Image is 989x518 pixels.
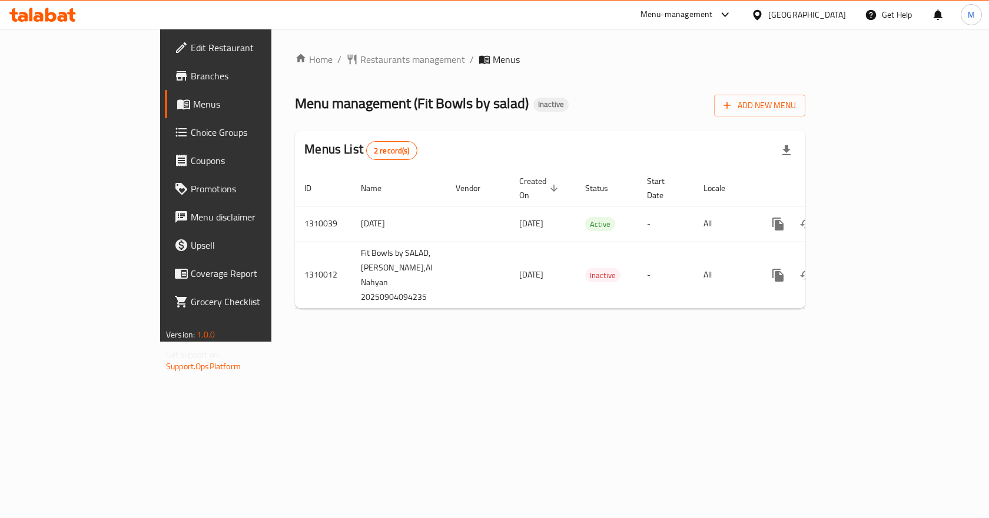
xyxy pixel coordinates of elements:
a: Menus [165,90,326,118]
button: more [764,210,792,238]
td: All [694,242,755,308]
span: Branches [191,69,316,83]
span: Locale [703,181,741,195]
span: Menu disclaimer [191,210,316,224]
td: [DATE] [351,206,446,242]
span: Vendor [456,181,496,195]
span: Coupons [191,153,316,168]
button: Change Status [792,261,821,289]
span: Restaurants management [360,52,465,66]
a: Branches [165,62,326,90]
a: Coverage Report [165,259,326,288]
span: Upsell [191,238,316,252]
div: Menu-management [640,8,713,22]
span: Start Date [647,174,680,202]
span: Status [585,181,623,195]
span: 2 record(s) [367,145,417,156]
td: - [638,206,694,242]
span: Inactive [585,269,620,282]
span: 1.0.0 [197,327,215,342]
span: Menu management ( Fit Bowls by salad ) [295,90,529,116]
button: more [764,261,792,289]
span: Grocery Checklist [191,295,316,309]
div: Export file [772,136,801,165]
span: Menus [493,52,520,66]
a: Restaurants management [346,52,465,66]
span: Edit Restaurant [191,41,316,55]
span: Promotions [191,182,316,196]
a: Choice Groups [165,118,326,146]
li: / [470,52,474,66]
a: Coupons [165,146,326,175]
div: [GEOGRAPHIC_DATA] [768,8,846,21]
button: Add New Menu [714,95,805,116]
a: Menu disclaimer [165,203,326,231]
a: Promotions [165,175,326,203]
span: Menus [193,97,316,111]
h2: Menus List [304,141,417,160]
a: Edit Restaurant [165,34,326,62]
a: Support.OpsPlatform [166,359,241,374]
span: [DATE] [519,267,543,282]
div: Active [585,217,615,231]
span: M [968,8,975,21]
table: enhanced table [295,171,887,309]
span: Get support on: [166,347,220,362]
td: All [694,206,755,242]
a: Grocery Checklist [165,288,326,316]
button: Change Status [792,210,821,238]
th: Actions [755,171,887,206]
td: Fit Bowls by SALAD, [PERSON_NAME],Al Nahyan 20250904094235 [351,242,446,308]
div: Inactive [533,98,569,112]
span: Active [585,218,615,231]
span: Coverage Report [191,266,316,280]
span: [DATE] [519,216,543,231]
span: Choice Groups [191,125,316,139]
li: / [337,52,341,66]
nav: breadcrumb [295,52,805,66]
span: Add New Menu [724,98,796,113]
span: Created On [519,174,562,202]
td: - [638,242,694,308]
span: ID [304,181,327,195]
div: Inactive [585,268,620,282]
span: Name [361,181,397,195]
span: Version: [166,327,195,342]
div: Total records count [366,141,417,160]
a: Upsell [165,231,326,259]
span: Inactive [533,99,569,109]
